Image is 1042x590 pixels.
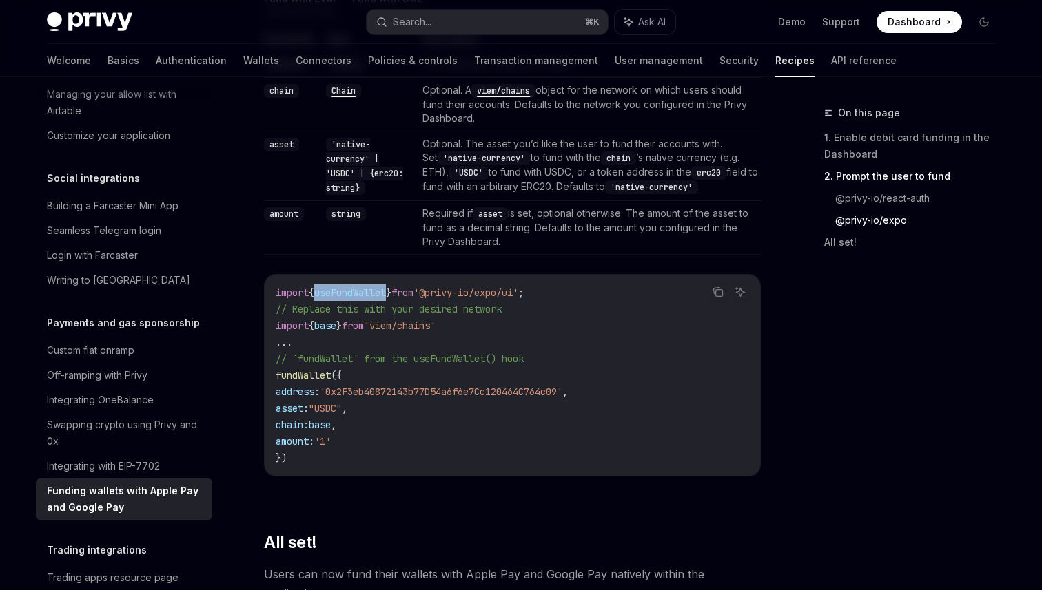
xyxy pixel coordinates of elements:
[264,84,299,98] code: chain
[36,478,212,520] a: Funding wallets with Apple Pay and Google Pay
[417,201,761,255] td: Required if is set, optional otherwise. The amount of the asset to fund as a decimal string. Defa...
[691,166,726,180] code: erc20
[36,218,212,243] a: Seamless Telegram login
[36,565,212,590] a: Trading apps resource page
[36,454,212,478] a: Integrating with EIP-7702
[276,435,314,447] span: amount:
[731,283,749,301] button: Ask AI
[605,180,698,194] code: 'native-currency'
[47,342,134,359] div: Custom fiat onramp
[276,452,287,464] span: })
[835,209,1006,231] a: @privy-io/expo
[585,17,600,28] span: ⌘ K
[393,14,431,30] div: Search...
[276,303,502,315] span: // Replace this with your desired network
[824,231,1006,253] a: All set!
[47,417,204,450] div: Swapping crypto using Privy and 0x
[36,338,212,363] a: Custom fiat onramp
[973,11,995,33] button: Toggle dark mode
[47,458,160,474] div: Integrating with EIP-7702
[326,84,361,96] a: Chain
[36,268,212,293] a: Writing to [GEOGRAPHIC_DATA]
[36,363,212,388] a: Off-ramping with Privy
[831,44,897,77] a: API reference
[276,319,309,332] span: import
[309,319,314,332] span: {
[417,78,761,131] td: Optional. A object for the network on which users should fund their accounts. Defaults to the net...
[473,207,508,221] code: asset
[276,336,292,348] span: ...
[36,193,212,218] a: Building a Farcaster Mini App
[47,198,178,214] div: Building a Farcaster Mini App
[888,15,941,29] span: Dashboard
[47,86,204,119] div: Managing your allow list with Airtable
[314,435,331,447] span: '1'
[47,483,204,516] div: Funding wallets with Apple Pay and Google Pay
[47,12,132,32] img: dark logo
[822,15,860,29] a: Support
[562,386,568,398] span: ,
[47,315,200,331] h5: Payments and gas sponsorship
[368,44,458,77] a: Policies & controls
[838,105,900,121] span: On this page
[438,151,531,165] code: 'native-currency'
[877,11,962,33] a: Dashboard
[314,319,336,332] span: base
[36,388,212,412] a: Integrating OneBalance
[243,44,279,77] a: Wallets
[386,286,391,299] span: }
[47,542,147,558] h5: Trading integrations
[719,44,759,77] a: Security
[638,15,666,29] span: Ask AI
[326,207,366,221] code: string
[276,286,309,299] span: import
[276,386,320,398] span: address:
[47,170,140,187] h5: Social integrations
[601,151,636,165] code: chain
[36,412,212,454] a: Swapping crypto using Privy and 0x
[824,165,1006,187] a: 2. Prompt the user to fund
[276,419,309,431] span: chain:
[47,392,154,408] div: Integrating OneBalance
[331,419,336,431] span: ,
[364,319,436,332] span: 'viem/chains'
[471,84,535,96] a: viem/chains
[47,44,91,77] a: Welcome
[342,402,347,414] span: ,
[326,138,403,195] code: 'native-currency' | 'USDC' | {erc20: string}
[47,367,147,383] div: Off-ramping with Privy
[276,352,524,365] span: // `fundWallet` from the useFundWallet() hook
[36,82,212,123] a: Managing your allow list with Airtable
[449,166,489,180] code: 'USDC'
[367,10,608,34] button: Search...⌘K
[264,138,299,151] code: asset
[331,369,342,381] span: ({
[36,243,212,268] a: Login with Farcaster
[474,44,598,77] a: Transaction management
[391,286,413,299] span: from
[47,222,161,239] div: Seamless Telegram login
[36,123,212,148] a: Customize your application
[108,44,139,77] a: Basics
[824,127,1006,165] a: 1. Enable debit card funding in the Dashboard
[471,84,535,98] code: viem/chains
[518,286,524,299] span: ;
[47,272,190,288] div: Writing to [GEOGRAPHIC_DATA]
[775,44,815,77] a: Recipes
[709,283,727,301] button: Copy the contents from the code block
[309,286,314,299] span: {
[615,10,675,34] button: Ask AI
[835,187,1006,209] a: @privy-io/react-auth
[615,44,703,77] a: User management
[47,569,178,586] div: Trading apps resource page
[417,131,761,201] td: Optional. The asset you’d like the user to fund their accounts with. Set to fund with the ’s nati...
[47,247,138,264] div: Login with Farcaster
[336,319,342,332] span: }
[778,15,806,29] a: Demo
[156,44,227,77] a: Authentication
[47,127,170,144] div: Customize your application
[314,286,386,299] span: useFundWallet
[276,402,309,414] span: asset:
[413,286,518,299] span: '@privy-io/expo/ui'
[320,386,562,398] span: '0x2F3eb40872143b77D54a6f6e7Cc120464C764c09'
